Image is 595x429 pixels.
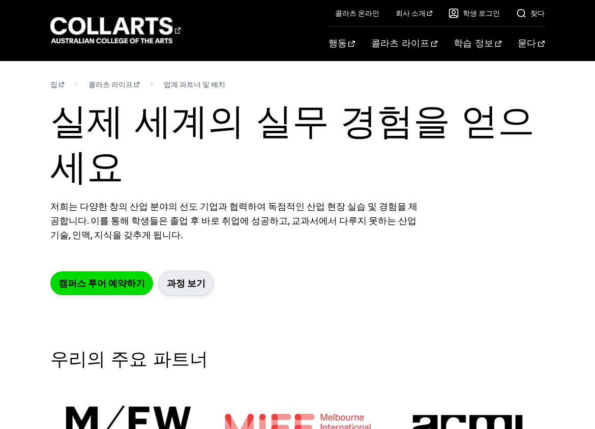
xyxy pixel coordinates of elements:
[158,271,214,296] a: 과정 보기
[50,104,534,187] font: 실제 세계의 실무 경험을 얻으세요
[50,201,418,240] font: 저희는 다양한 창의 산업 분야의 선도 기업과 협력하여 독점적인 산업 현장 실습 및 경험을 제공합니다. 이를 통해 학생들은 졸업 후 바로 취업에 성공하고, 교과서에서 다루지 못...
[335,8,379,18] a: 콜라츠 온라인
[88,80,133,89] font: 콜라츠 라이프
[329,27,355,61] a: 행동
[396,8,432,18] a: 회사 소개
[335,9,379,17] font: 콜라츠 온라인
[50,77,64,92] a: 집
[530,9,545,17] font: 찾다
[50,16,181,45] div: 홈페이지로 이동
[50,351,208,369] font: 우리의 주요 파트너
[454,39,493,48] font: 학습 정보
[58,278,145,289] font: 캠퍼스 투어 예약하기
[396,9,426,17] font: 회사 소개
[167,278,205,289] font: 과정 보기
[371,39,429,48] font: 콜라츠 라이프
[454,27,501,61] a: 학습 정보
[164,80,225,89] font: 업계 파트너 및 배치
[516,8,545,18] a: 찾다
[88,77,139,92] a: 콜라츠 라이프
[518,27,544,61] a: 묻다
[449,8,500,18] a: 학생 로그인
[371,27,437,61] a: 콜라츠 라이프
[463,9,500,17] font: 학생 로그인
[50,271,153,295] a: 캠퍼스 투어 예약하기
[518,39,536,48] font: 묻다
[329,39,347,48] font: 행동
[50,80,57,89] font: 집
